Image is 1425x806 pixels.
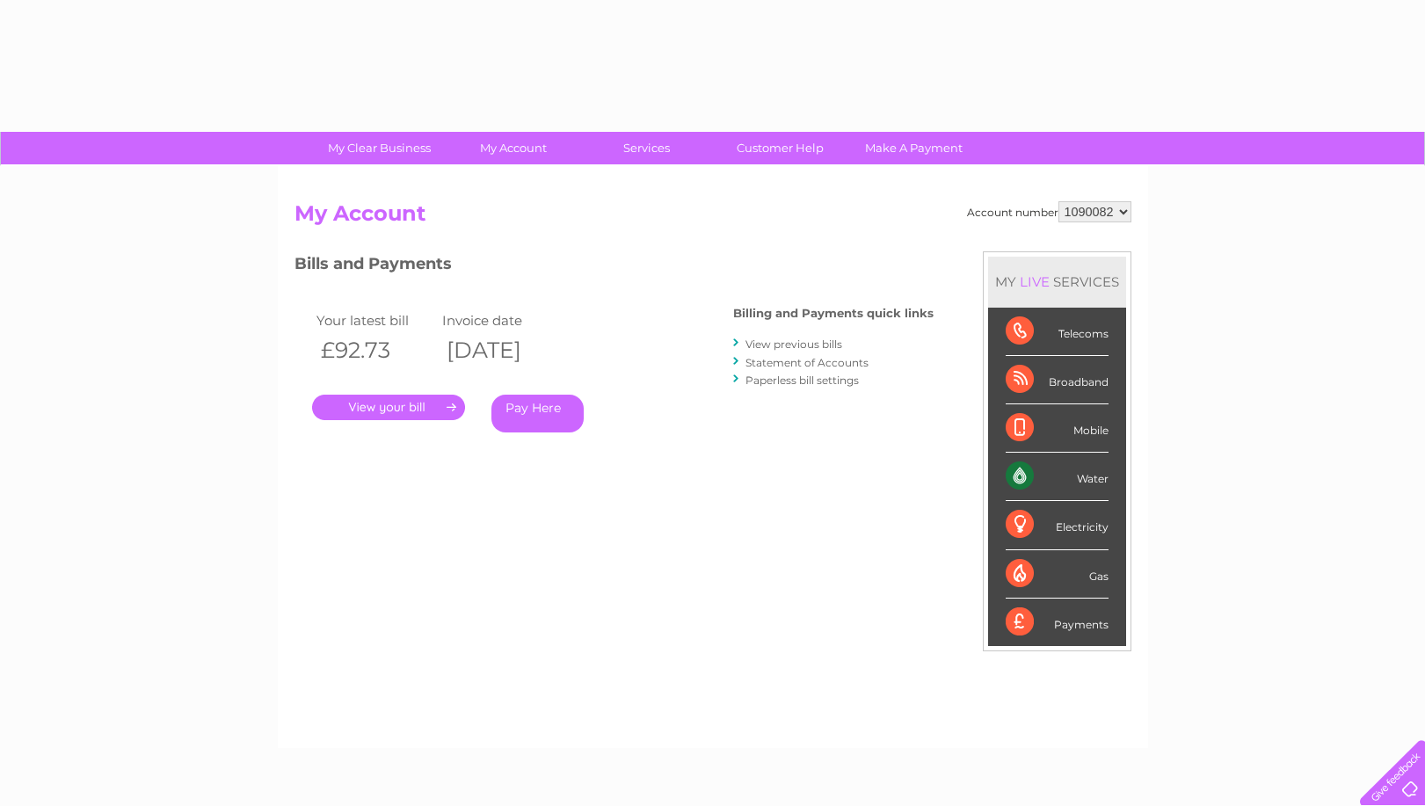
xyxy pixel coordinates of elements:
[841,132,986,164] a: Make A Payment
[708,132,853,164] a: Customer Help
[438,309,564,332] td: Invoice date
[312,395,465,420] a: .
[438,332,564,368] th: [DATE]
[1006,356,1109,404] div: Broadband
[491,395,584,432] a: Pay Here
[1006,453,1109,501] div: Water
[1006,308,1109,356] div: Telecoms
[312,309,439,332] td: Your latest bill
[745,338,842,351] a: View previous bills
[294,201,1131,235] h2: My Account
[733,307,934,320] h4: Billing and Payments quick links
[1006,599,1109,646] div: Payments
[307,132,452,164] a: My Clear Business
[294,251,934,282] h3: Bills and Payments
[745,356,869,369] a: Statement of Accounts
[745,374,859,387] a: Paperless bill settings
[574,132,719,164] a: Services
[1016,273,1053,290] div: LIVE
[312,332,439,368] th: £92.73
[1006,501,1109,549] div: Electricity
[1006,404,1109,453] div: Mobile
[967,201,1131,222] div: Account number
[440,132,585,164] a: My Account
[1006,550,1109,599] div: Gas
[988,257,1126,307] div: MY SERVICES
